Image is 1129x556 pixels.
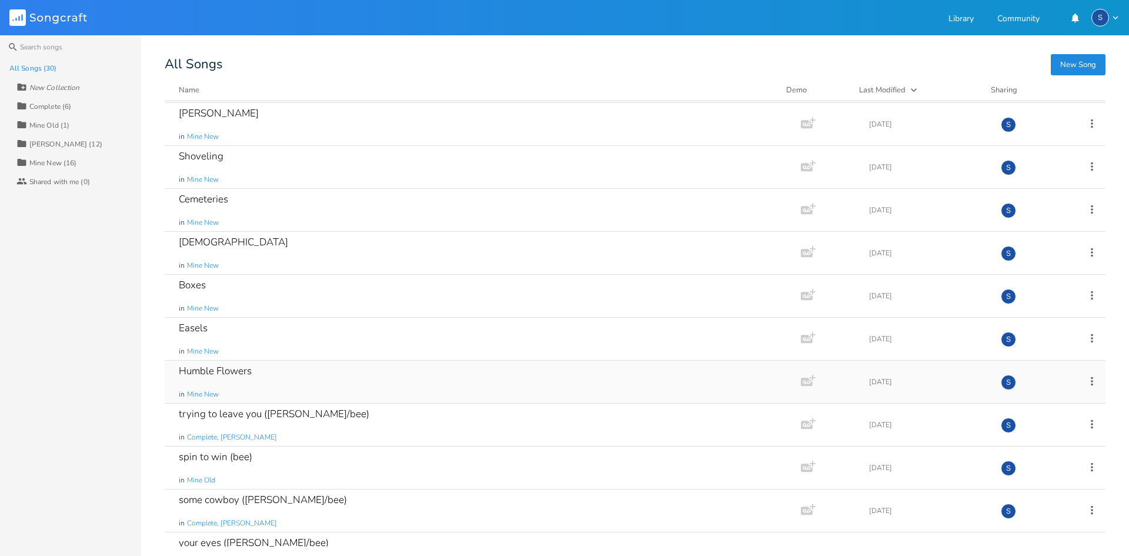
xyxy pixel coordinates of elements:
[187,347,219,357] span: Mine New
[179,518,185,528] span: in
[869,507,987,514] div: [DATE]
[187,304,219,314] span: Mine New
[179,108,259,118] div: [PERSON_NAME]
[1001,246,1016,261] div: scooterdude
[869,249,987,257] div: [DATE]
[869,335,987,342] div: [DATE]
[869,164,987,171] div: [DATE]
[1001,375,1016,390] div: scooterdude
[179,323,208,333] div: Easels
[29,178,90,185] div: Shared with me (0)
[1001,418,1016,433] div: scooterdude
[1001,461,1016,476] div: scooterdude
[179,132,185,142] span: in
[786,84,845,96] div: Demo
[1001,160,1016,175] div: scooterdude
[187,132,219,142] span: Mine New
[1001,117,1016,132] div: scooterdude
[179,452,252,462] div: spin to win (bee)
[179,432,185,442] span: in
[179,175,185,185] span: in
[869,292,987,299] div: [DATE]
[1001,289,1016,304] div: scooterdude
[948,15,974,25] a: Library
[187,518,277,528] span: Complete, [PERSON_NAME]
[1051,54,1105,75] button: New Song
[29,122,69,129] div: Mine Old (1)
[179,366,252,376] div: Humble Flowers
[187,475,215,485] span: Mine Old
[179,538,329,548] div: your eyes ([PERSON_NAME]/bee)
[179,347,185,357] span: in
[869,207,987,214] div: [DATE]
[187,432,277,442] span: Complete, [PERSON_NAME]
[859,84,977,96] button: Last Modified
[29,141,102,148] div: [PERSON_NAME] (12)
[179,261,185,271] span: in
[869,421,987,428] div: [DATE]
[859,85,906,95] div: Last Modified
[179,280,206,290] div: Boxes
[179,475,185,485] span: in
[179,194,228,204] div: Cemeteries
[187,218,219,228] span: Mine New
[179,389,185,399] span: in
[187,175,219,185] span: Mine New
[187,261,219,271] span: Mine New
[179,409,369,419] div: trying to leave you ([PERSON_NAME]/bee)
[29,84,79,91] div: New Collection
[1091,9,1109,26] div: scooterdude
[869,121,987,128] div: [DATE]
[165,59,1105,70] div: All Songs
[179,84,772,96] button: Name
[1001,504,1016,519] div: scooterdude
[179,304,185,314] span: in
[29,159,76,167] div: Mine New (16)
[179,85,199,95] div: Name
[1001,203,1016,218] div: scooterdude
[179,495,347,505] div: some cowboy ([PERSON_NAME]/bee)
[869,378,987,385] div: [DATE]
[991,84,1061,96] div: Sharing
[1091,9,1120,26] button: S
[9,65,56,72] div: All Songs (30)
[179,218,185,228] span: in
[1001,332,1016,347] div: scooterdude
[997,15,1040,25] a: Community
[179,151,223,161] div: Shoveling
[187,389,219,399] span: Mine New
[179,237,288,247] div: [DEMOGRAPHIC_DATA]
[869,464,987,471] div: [DATE]
[29,103,71,110] div: Complete (6)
